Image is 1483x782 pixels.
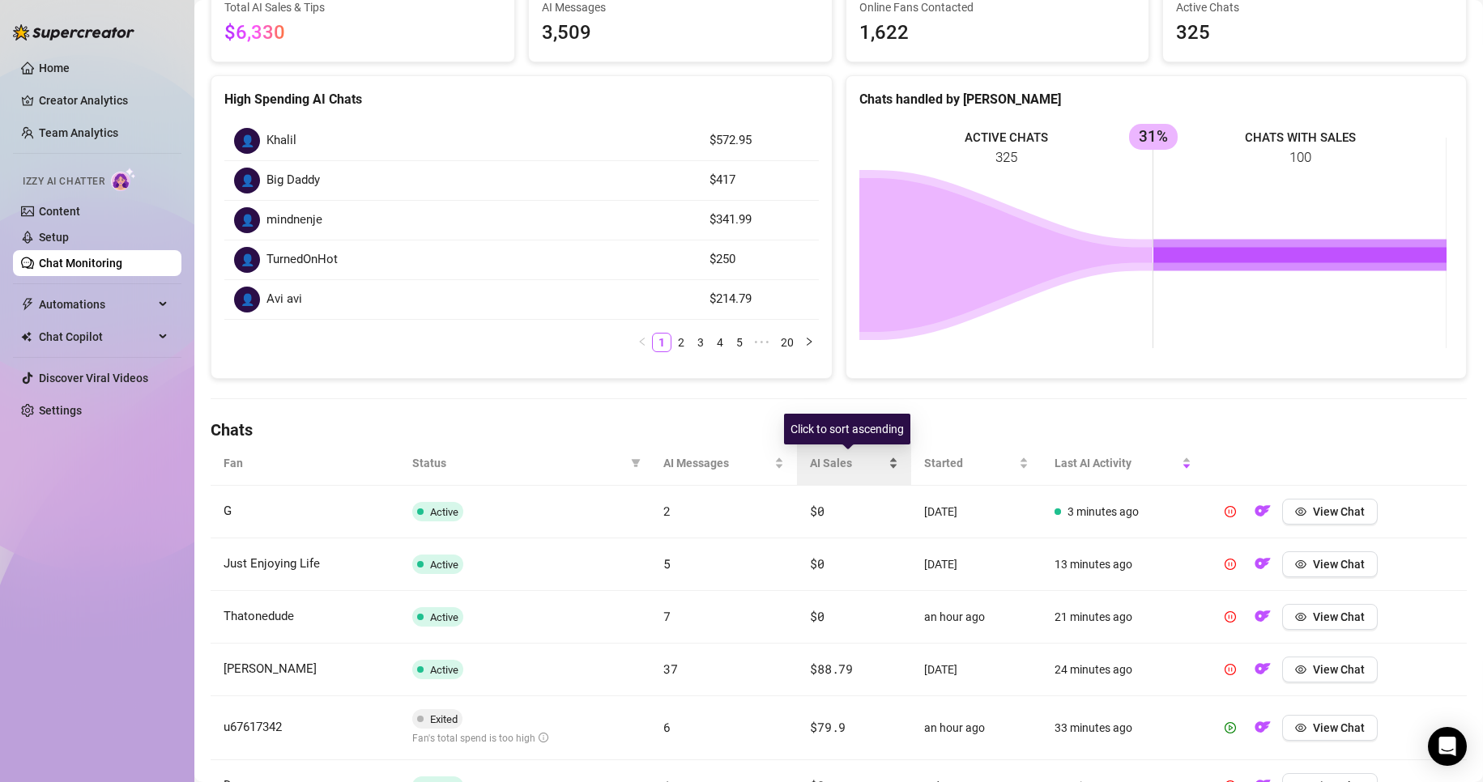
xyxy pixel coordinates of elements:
[224,89,819,109] div: High Spending AI Chats
[653,334,671,351] a: 1
[39,324,154,350] span: Chat Copilot
[799,333,819,352] li: Next Page
[730,333,749,352] li: 5
[1313,505,1365,518] span: View Chat
[633,333,652,352] li: Previous Page
[430,611,458,623] span: Active
[810,608,824,624] span: $0
[859,18,1136,49] span: 1,622
[430,506,458,518] span: Active
[1295,506,1306,517] span: eye
[663,454,772,472] span: AI Messages
[1055,454,1178,472] span: Last AI Activity
[23,174,104,189] span: Izzy AI Chatter
[412,454,624,472] span: Status
[710,210,809,230] article: $341.99
[810,454,885,472] span: AI Sales
[1042,696,1204,760] td: 33 minutes ago
[1313,610,1365,623] span: View Chat
[234,207,260,233] div: 👤
[631,458,641,468] span: filter
[39,87,168,113] a: Creator Analytics
[663,503,671,519] span: 2
[224,556,320,571] span: Just Enjoying Life
[663,719,671,735] span: 6
[663,555,671,572] span: 5
[39,372,148,385] a: Discover Viral Videos
[39,257,122,270] a: Chat Monitoring
[1250,561,1276,574] a: OF
[628,451,644,475] span: filter
[671,333,691,352] li: 2
[710,290,809,309] article: $214.79
[430,664,458,676] span: Active
[1255,661,1271,677] img: OF
[266,171,320,190] span: Big Daddy
[1042,441,1204,486] th: Last AI Activity
[39,404,82,417] a: Settings
[776,334,799,351] a: 20
[859,89,1454,109] div: Chats handled by [PERSON_NAME]
[224,661,317,676] span: [PERSON_NAME]
[1313,663,1365,676] span: View Chat
[266,131,296,151] span: Khalil
[692,334,710,351] a: 3
[710,131,809,151] article: $572.95
[1250,551,1276,577] button: OF
[911,486,1042,538] td: [DATE]
[652,333,671,352] li: 1
[1250,508,1276,521] a: OF
[749,333,775,352] span: •••
[784,414,910,444] div: Click to sort ascending
[710,171,809,190] article: $417
[1250,725,1276,737] a: OF
[266,290,302,309] span: Avi avi
[1295,559,1306,570] span: eye
[711,334,729,351] a: 4
[1313,558,1365,571] span: View Chat
[39,205,80,218] a: Content
[663,608,671,624] span: 7
[663,661,677,677] span: 37
[1225,506,1236,517] span: pause-circle
[1176,18,1453,49] span: 325
[911,696,1042,760] td: an hour ago
[1313,721,1365,734] span: View Chat
[1042,591,1204,644] td: 21 minutes ago
[797,441,911,486] th: AI Sales
[1250,715,1276,741] button: OF
[39,291,154,317] span: Automations
[211,441,399,486] th: Fan
[799,333,819,352] button: right
[39,126,118,139] a: Team Analytics
[1068,505,1139,518] span: 3 minutes ago
[39,62,70,74] a: Home
[1295,664,1306,675] span: eye
[1255,719,1271,735] img: OF
[234,168,260,193] div: 👤
[691,333,710,352] li: 3
[810,555,824,572] span: $0
[13,24,134,40] img: logo-BBDzfeDw.svg
[1225,611,1236,623] span: pause-circle
[710,250,809,270] article: $250
[1250,604,1276,630] button: OF
[211,419,1467,441] h4: Chats
[810,661,852,677] span: $88.79
[21,331,32,342] img: Chat Copilot
[1250,666,1276,679] a: OF
[539,733,548,742] span: info-circle
[1225,722,1236,733] span: play-circle
[650,441,798,486] th: AI Messages
[1250,614,1276,627] a: OF
[1042,644,1204,696] td: 24 minutes ago
[1282,715,1378,741] button: View Chat
[1225,559,1236,570] span: pause-circle
[924,454,1016,472] span: Started
[111,168,136,191] img: AI Chatter
[633,333,652,352] button: left
[1255,555,1271,572] img: OF
[224,720,282,734] span: u67617342
[412,733,548,744] span: Fan's total spend is too high
[266,250,338,270] span: TurnedOnHot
